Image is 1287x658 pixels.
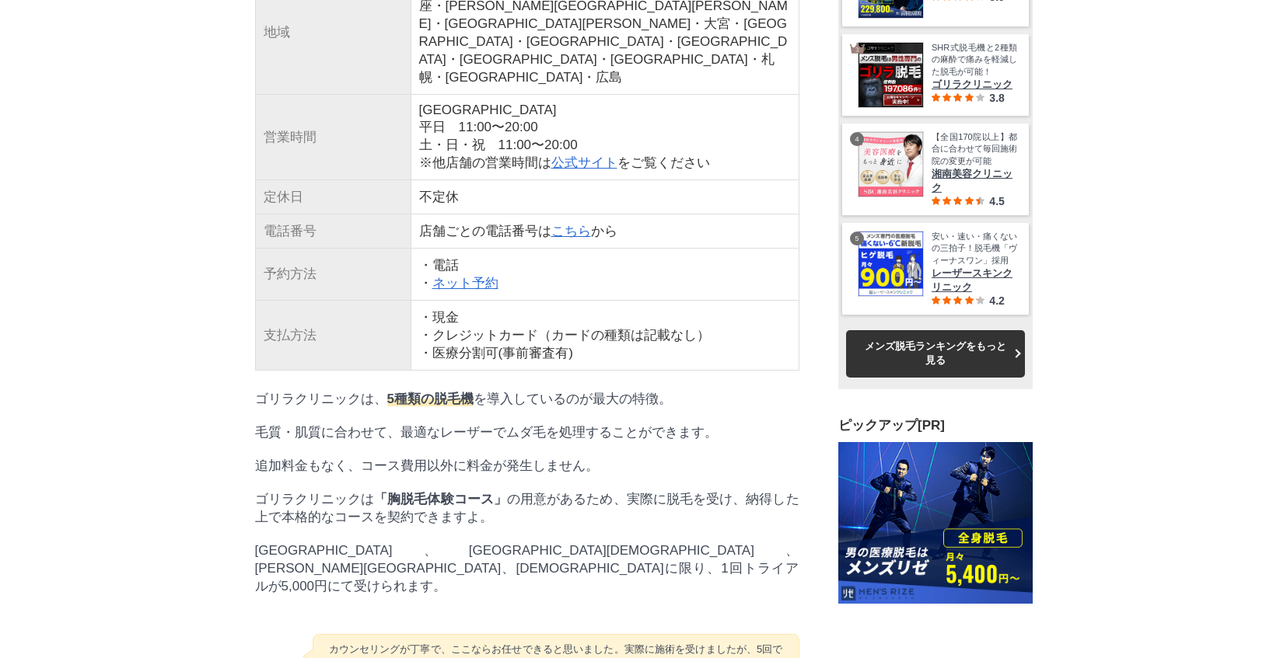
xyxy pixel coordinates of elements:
[411,214,799,248] td: 店舗ごとの電話番号は から
[411,248,799,300] td: ・電話 ・
[932,42,1017,78] span: SHR式脱毛機と2種類の麻酔で痛みを軽減した脱毛が可能！
[255,248,411,300] td: 予約方法
[411,179,799,214] td: 不定休
[387,392,474,406] span: 5種類の脱毛機
[932,167,1017,195] span: 湘南美容クリニック
[411,94,799,179] td: [GEOGRAPHIC_DATA] 平日 11:00〜20:00 土・日・祝 11:00〜20:00 ※他店舗の営業時間は をご覧ください
[989,92,1004,104] span: 3.8
[432,276,498,291] a: ネット予約 (opens in a new tab)
[255,423,799,441] p: 毛質・肌質に合わせて、最適なレーザーでムダ毛を処理することができます。
[932,78,1017,92] span: ゴリラクリニック
[838,416,1033,434] h3: ピックアップ[PR]
[551,224,591,238] a: こちら (opens in a new tab)
[932,131,1017,167] span: 【全国170院以上】都合に合わせて毎回施術院の変更が可能
[858,231,1017,307] a: レーザースキンクリニック 安い・速い・痛くないの三拍子！脱毛機「ヴィーナスワン」採用 レーザースキンクリニック 4.2
[859,132,923,197] img: 湘南美容クリニック
[932,266,1017,294] span: レーザースキンクリニック
[989,195,1004,207] span: 4.5
[932,231,1017,266] span: 安い・速い・痛くないの三拍子！脱毛機「ヴィーナスワン」採用
[255,214,411,248] td: 電話番号
[858,42,1017,108] a: 免田脱毛は男性専門のゴリラ脱毛 SHR式脱毛機と2種類の麻酔で痛みを軽減した脱毛が可能！ ゴリラクリニック 3.8
[411,300,799,370] td: ・現金 ・クレジットカード（カードの種類は記載なし） ・医療分割可(事前審査有)
[374,492,507,507] strong: 「胸脱毛体験コース」
[255,490,799,526] p: ゴリラクリニックは の用意があるため、実際に脱毛を受け、納得した上で本格的なコースを契約できますよ。
[551,155,617,170] a: 公式サイト (opens in a new tab)
[255,457,799,475] p: 追加料金もなく、コース費用以外に料金が発生しません。
[255,94,411,179] td: 営業時間
[846,330,1025,377] a: メンズ脱毛ランキングをもっと見る
[859,232,923,296] img: レーザースキンクリニック
[989,294,1004,307] span: 4.2
[858,131,1017,207] a: 湘南美容クリニック 【全国170院以上】都合に合わせて毎回施術院の変更が可能 湘南美容クリニック 4.5
[255,541,799,595] p: [GEOGRAPHIC_DATA]、[GEOGRAPHIC_DATA][DEMOGRAPHIC_DATA]、[PERSON_NAME][GEOGRAPHIC_DATA]、[DEMOGRAPHIC...
[255,300,411,370] td: 支払方法
[859,43,923,107] img: 免田脱毛は男性専門のゴリラ脱毛
[255,390,799,408] p: ゴリラクリニックは、 を導入しているのが最大の特徴。
[255,179,411,214] td: 定休日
